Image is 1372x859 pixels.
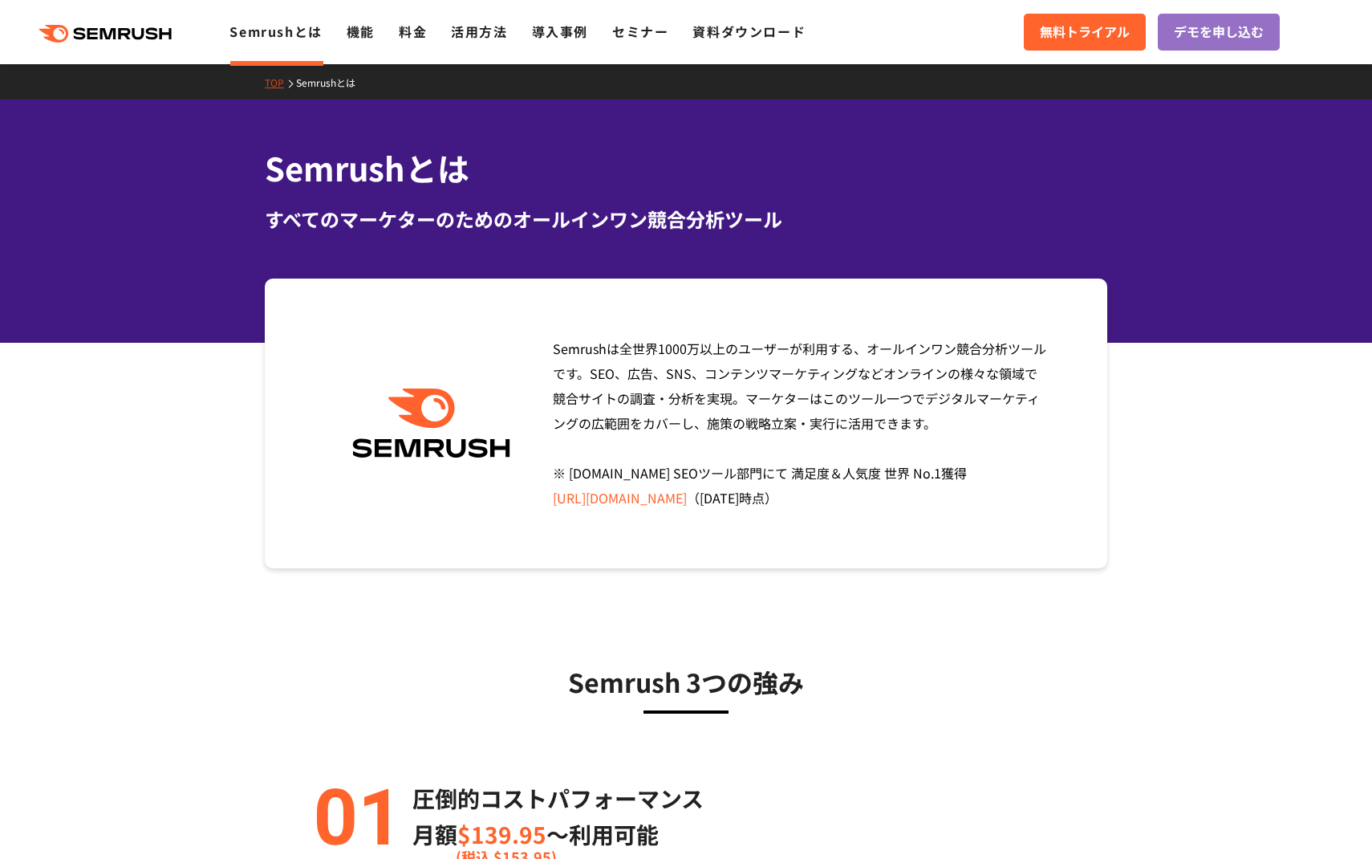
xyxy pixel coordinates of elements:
a: 活用方法 [451,22,507,41]
a: Semrushとは [296,75,367,89]
img: Semrush [344,389,518,458]
a: デモを申し込む [1158,14,1280,51]
span: 無料トライアル [1040,22,1130,43]
p: 月額 〜利用可能 [412,816,704,853]
span: デモを申し込む [1174,22,1264,43]
a: 料金 [399,22,427,41]
span: $139.95 [457,818,546,850]
div: すべてのマーケターのためのオールインワン競合分析ツール [265,205,1107,234]
a: [URL][DOMAIN_NAME] [553,488,687,507]
p: 圧倒的コストパフォーマンス [412,780,704,816]
a: 機能 [347,22,375,41]
h1: Semrushとは [265,145,1107,192]
h3: Semrush 3つの強み [305,662,1067,702]
a: 導入事例 [532,22,588,41]
span: Semrushは全世界1000万以上のユーザーが利用する、オールインワン競合分析ツールです。SEO、広告、SNS、コンテンツマーケティングなどオンラインの様々な領域で競合サイトの調査・分析を実現... [553,339,1046,507]
a: 資料ダウンロード [692,22,806,41]
a: Semrushとは [229,22,322,41]
a: 無料トライアル [1024,14,1146,51]
img: alt [305,780,401,853]
a: TOP [265,75,296,89]
a: セミナー [612,22,668,41]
